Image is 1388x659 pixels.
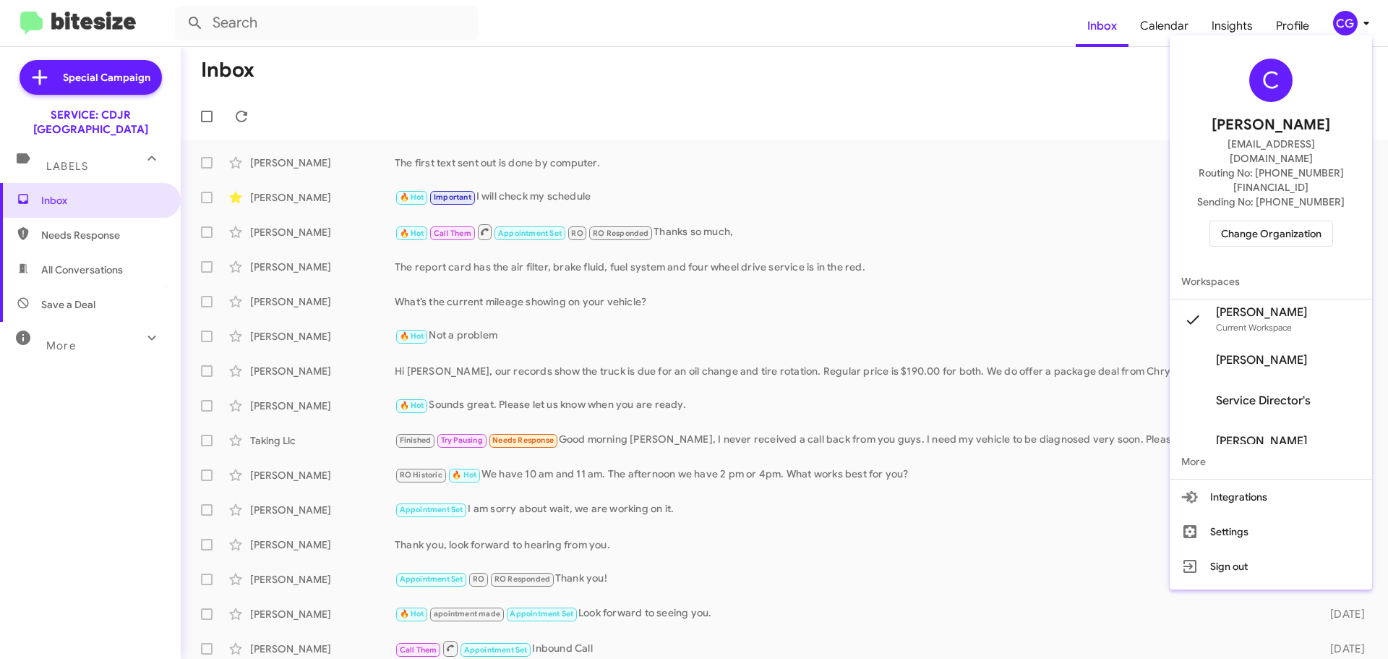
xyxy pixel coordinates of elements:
[1170,444,1372,479] span: More
[1170,514,1372,549] button: Settings
[1170,480,1372,514] button: Integrations
[1212,114,1330,137] span: [PERSON_NAME]
[1216,353,1307,367] span: [PERSON_NAME]
[1249,59,1293,102] div: C
[1216,305,1307,320] span: [PERSON_NAME]
[1170,264,1372,299] span: Workspaces
[1170,549,1372,584] button: Sign out
[1209,221,1333,247] button: Change Organization
[1216,322,1292,333] span: Current Workspace
[1197,195,1345,209] span: Sending No: [PHONE_NUMBER]
[1216,434,1307,448] span: [PERSON_NAME]
[1221,221,1321,246] span: Change Organization
[1187,137,1355,166] span: [EMAIL_ADDRESS][DOMAIN_NAME]
[1187,166,1355,195] span: Routing No: [PHONE_NUMBER][FINANCIAL_ID]
[1216,394,1311,408] span: Service Director's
